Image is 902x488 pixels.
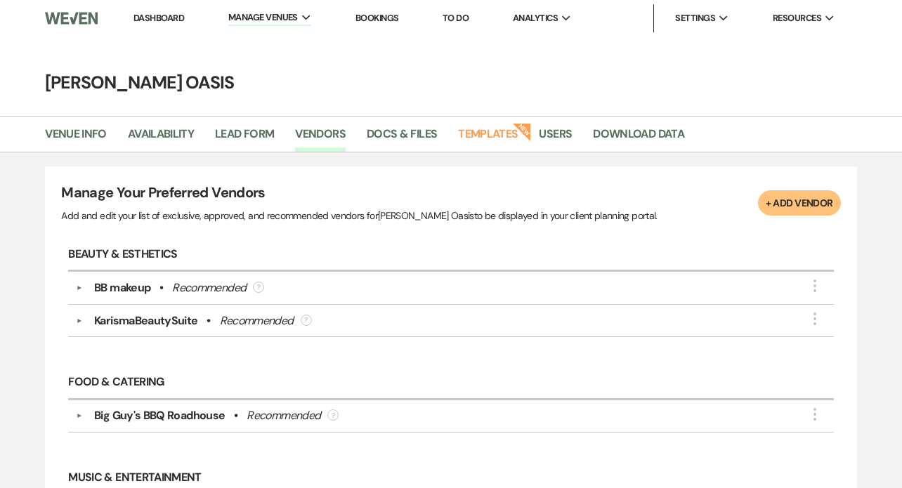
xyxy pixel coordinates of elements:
a: Users [539,125,572,152]
h6: Food & Catering [68,367,833,400]
a: Download Data [593,125,684,152]
a: Templates [458,125,518,152]
a: Docs & Files [367,125,437,152]
span: Analytics [513,11,558,25]
div: BB makeup [94,279,150,296]
div: Recommended [220,312,294,329]
div: Big Guy's BBQ Roadhouse [94,407,225,424]
div: Recommended [172,279,246,296]
a: Lead Form [215,125,274,152]
a: Dashboard [133,12,184,24]
a: Vendors [295,125,346,152]
b: • [159,279,163,296]
span: Manage Venues [228,11,298,25]
button: ▼ [71,317,88,324]
img: Weven Logo [45,4,97,33]
b: • [207,312,210,329]
div: KarismaBeautySuite [94,312,197,329]
strong: New [513,121,532,141]
button: + Add Vendor [758,190,840,216]
span: Settings [675,11,715,25]
a: Bookings [355,12,399,24]
h6: Beauty & Esthetics [68,239,833,272]
div: ? [301,315,312,326]
button: ▼ [71,413,88,420]
a: Venue Info [45,125,107,152]
button: ▼ [71,284,88,291]
p: Add and edit your list of exclusive, approved, and recommended vendors for [PERSON_NAME] Oasis to... [61,208,657,223]
a: To Do [443,12,469,24]
div: ? [253,282,264,293]
b: • [234,407,237,424]
a: Availability [128,125,194,152]
div: Recommended [247,407,320,424]
span: Resources [773,11,821,25]
div: ? [327,409,339,421]
h4: Manage Your Preferred Vendors [61,183,657,208]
